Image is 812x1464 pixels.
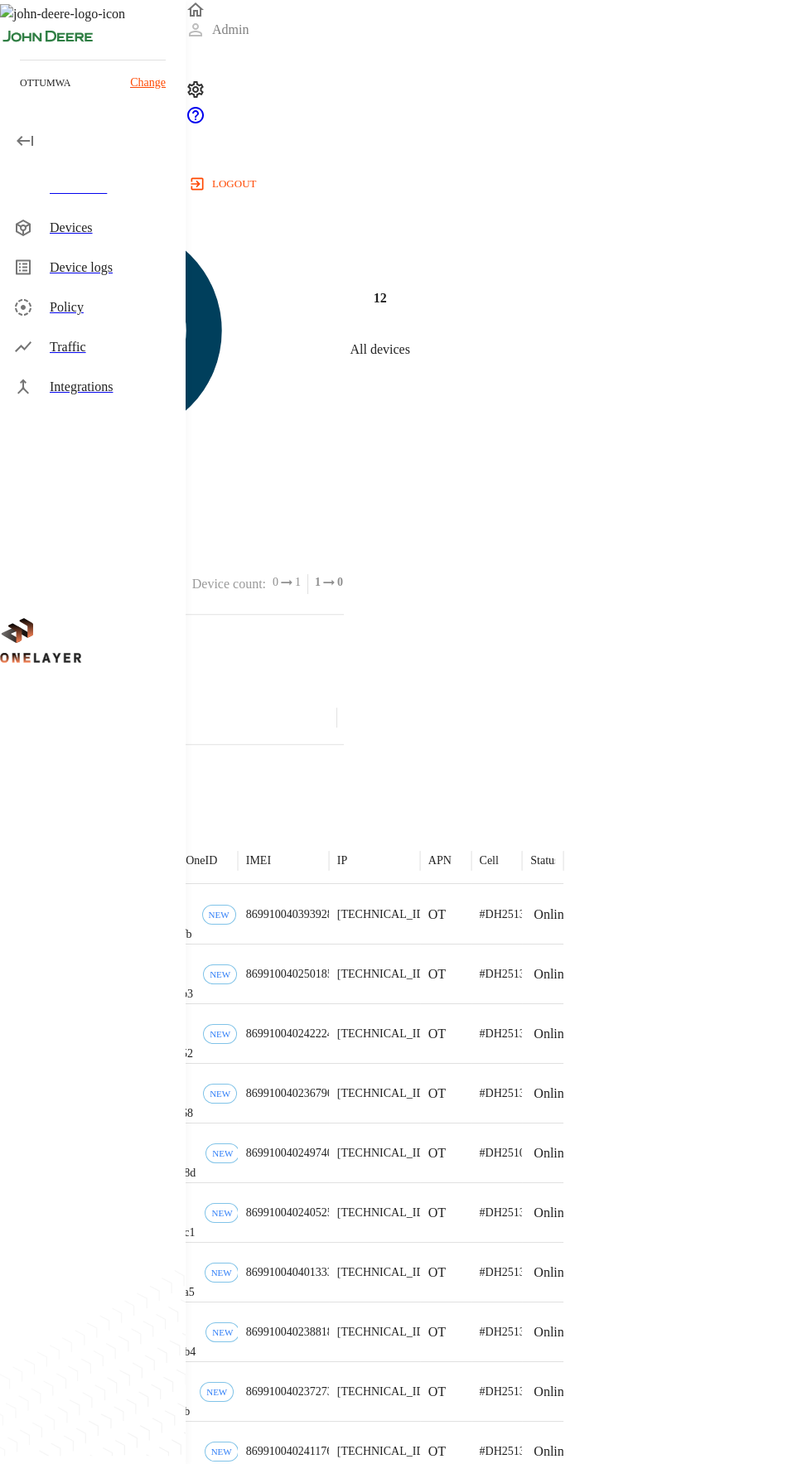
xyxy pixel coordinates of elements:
[428,1203,446,1223] p: OT
[205,1447,238,1457] span: NEW
[480,1206,631,1219] span: #DH251303103::NOKIA::ASIB
[205,1442,239,1462] div: First seen: 10/10/2025 10:44:21 AM
[337,1264,428,1281] p: [TECHNICAL_ID]
[205,1263,239,1283] div: First seen: 10/10/2025 10:44:21 AM
[337,853,347,869] p: IP
[295,574,301,591] span: 1
[534,1203,570,1223] p: Online
[246,1026,333,1042] p: 869910040242224
[204,1029,236,1039] span: NEW
[534,1024,570,1044] p: Online
[534,964,570,984] p: Online
[246,853,271,869] p: IMEI
[337,1324,428,1341] p: [TECHNICAL_ID]
[205,1322,239,1342] div: First seen: 10/10/2025 10:44:21 AM
[186,171,812,197] a: logout
[337,1026,428,1042] p: [TECHNICAL_ID]
[428,964,446,984] p: OT
[534,1263,570,1283] p: Online
[246,906,333,923] p: 869910040393928
[201,1387,233,1397] span: NEW
[480,968,631,980] span: #DH251303103::NOKIA::ASIB
[480,1027,631,1040] span: #DH251303103::NOKIA::ASIB
[337,966,428,983] p: [TECHNICAL_ID]
[186,114,205,128] a: onelayer-support
[202,905,236,925] div: First seen: 10/10/2025 10:44:21 AM
[428,1442,446,1462] p: OT
[530,853,558,869] p: Status
[428,905,446,925] p: OT
[534,1382,570,1402] p: Online
[203,910,235,920] span: NEW
[204,1089,236,1099] span: NEW
[480,1385,631,1398] span: #DH251303103::NOKIA::ASIB
[246,1443,332,1460] p: 869910040241176
[534,905,570,925] p: Online
[205,1268,238,1278] span: NEW
[205,1203,239,1223] div: First seen: 10/10/2025 10:44:21 AM
[337,1384,428,1400] p: [TECHNICAL_ID]
[350,339,409,359] p: All devices
[205,1208,238,1218] span: NEW
[192,574,266,594] p: Device count :
[315,574,321,591] span: 1
[206,1327,239,1337] span: NEW
[337,1085,428,1102] p: [TECHNICAL_ID]
[480,1445,631,1457] span: #DH251303103::NOKIA::ASIB
[428,1024,446,1044] p: OT
[246,1145,333,1162] p: 869910040249740
[374,288,387,308] h4: 12
[246,1324,333,1341] p: 869910040238818
[428,853,452,869] p: APN
[246,1205,333,1221] p: 869910040240525
[534,1322,570,1342] p: Online
[186,171,263,197] button: logout
[273,574,278,591] span: 0
[186,114,205,128] span: Support Portal
[212,20,249,40] p: Admin
[480,1147,631,1159] span: #DH251003547::NOKIA::ASIB
[203,1024,237,1044] div: First seen: 10/10/2025 10:44:21 AM
[337,574,343,591] span: 0
[206,1148,239,1158] span: NEW
[428,1382,446,1402] p: OT
[337,1145,428,1162] p: [TECHNICAL_ID]
[246,966,333,983] p: 869910040250185
[205,1143,239,1163] div: First seen: 10/10/2025 10:44:21 AM
[203,964,237,984] div: First seen: 10/10/2025 10:44:21 AM
[480,853,499,869] p: Cell
[246,1384,333,1400] p: 869910040237273
[203,1084,237,1104] div: First seen: 10/10/2025 10:44:21 AM
[337,1205,428,1221] p: [TECHNICAL_ID]
[204,969,236,979] span: NEW
[534,1084,570,1104] p: Online
[534,1143,570,1163] p: Online
[428,1084,446,1104] p: OT
[480,1326,631,1338] span: #DH251303103::NOKIA::ASIB
[480,1266,631,1278] span: #DH251303103::NOKIA::ASIB
[428,1322,446,1342] p: OT
[246,1264,333,1281] p: 869910040401333
[428,1263,446,1283] p: OT
[180,854,217,867] span: # OneID
[337,1443,428,1460] p: [TECHNICAL_ID]
[200,1382,234,1402] div: First seen: 10/10/2025 10:44:21 AM
[246,1085,333,1102] p: 869910040236796
[480,1087,631,1099] span: #DH251303103::NOKIA::ASIB
[480,908,631,920] span: #DH251303103::NOKIA::ASIB
[534,1442,570,1462] p: Online
[428,1143,446,1163] p: OT
[337,906,428,923] p: [TECHNICAL_ID]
